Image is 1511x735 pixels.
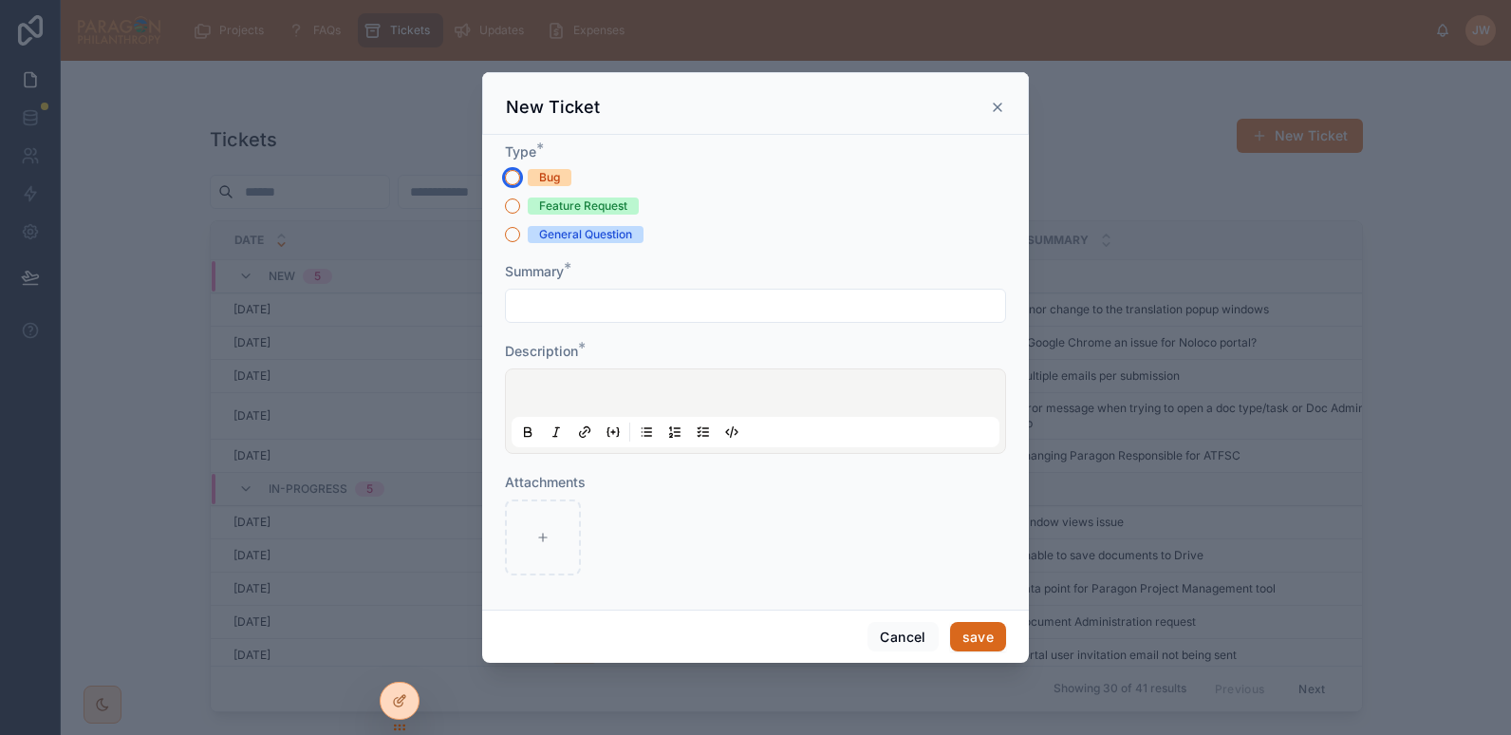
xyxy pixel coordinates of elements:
button: Cancel [867,622,938,652]
span: Summary [505,263,564,279]
span: Type [505,143,536,160]
span: Attachments [505,474,586,490]
span: Description [505,343,578,359]
div: Bug [539,169,560,186]
div: Feature Request [539,198,627,215]
h3: New Ticket [506,96,600,119]
button: save [950,622,1006,652]
div: General Question [539,226,632,243]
